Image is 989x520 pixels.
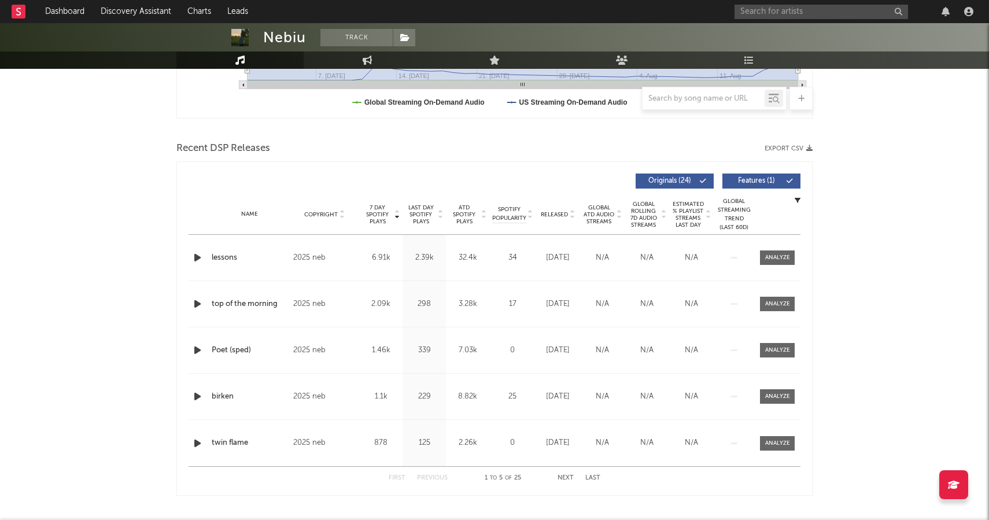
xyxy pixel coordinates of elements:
span: Spotify Popularity [492,205,526,223]
div: 2.26k [449,437,486,449]
div: 229 [405,391,443,403]
div: N/A [628,391,666,403]
div: 1.1k [362,391,400,403]
div: Nebiu [263,29,306,46]
div: N/A [583,391,622,403]
div: 339 [405,345,443,356]
span: Released [541,211,568,218]
button: Export CSV [765,145,813,152]
div: 1 5 25 [471,471,534,485]
div: N/A [672,298,711,310]
span: 7 Day Spotify Plays [362,204,393,225]
div: 2025 neb [293,436,356,450]
div: 0 [492,437,533,449]
div: 2025 neb [293,344,356,357]
span: Estimated % Playlist Streams Last Day [672,201,704,228]
button: First [389,475,405,481]
span: Features ( 1 ) [730,178,783,185]
div: [DATE] [538,252,577,264]
div: 878 [362,437,400,449]
span: ATD Spotify Plays [449,204,479,225]
div: [DATE] [538,437,577,449]
div: 125 [405,437,443,449]
div: 8.82k [449,391,486,403]
div: [DATE] [538,298,577,310]
div: 2.09k [362,298,400,310]
button: Previous [417,475,448,481]
span: of [505,475,512,481]
div: 2.39k [405,252,443,264]
span: Copyright [304,211,338,218]
div: N/A [628,252,666,264]
span: to [490,475,497,481]
div: 2025 neb [293,390,356,404]
div: N/A [672,345,711,356]
span: Global Rolling 7D Audio Streams [628,201,659,228]
input: Search for artists [735,5,908,19]
div: 25 [492,391,533,403]
div: N/A [672,391,711,403]
div: 6.91k [362,252,400,264]
div: [DATE] [538,391,577,403]
div: N/A [672,437,711,449]
div: 1.46k [362,345,400,356]
button: Originals(24) [636,174,714,189]
span: Recent DSP Releases [176,142,270,156]
div: N/A [583,345,622,356]
div: N/A [628,345,666,356]
div: N/A [628,437,666,449]
a: birken [212,391,287,403]
div: 2025 neb [293,251,356,265]
button: Last [585,475,600,481]
div: 3.28k [449,298,486,310]
button: Next [558,475,574,481]
div: Name [212,210,287,219]
div: 298 [405,298,443,310]
div: 2025 neb [293,297,356,311]
div: N/A [583,437,622,449]
button: Features(1) [722,174,800,189]
input: Search by song name or URL [643,94,765,104]
button: Track [320,29,393,46]
div: N/A [583,252,622,264]
span: Originals ( 24 ) [643,178,696,185]
div: Global Streaming Trend (Last 60D) [717,197,751,232]
div: 7.03k [449,345,486,356]
div: N/A [583,298,622,310]
a: top of the morning [212,298,287,310]
div: 34 [492,252,533,264]
div: N/A [672,252,711,264]
div: 17 [492,298,533,310]
a: Poet (sped) [212,345,287,356]
a: twin flame [212,437,287,449]
span: Global ATD Audio Streams [583,204,615,225]
div: 0 [492,345,533,356]
div: 32.4k [449,252,486,264]
span: Last Day Spotify Plays [405,204,436,225]
div: N/A [628,298,666,310]
a: lessons [212,252,287,264]
div: [DATE] [538,345,577,356]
